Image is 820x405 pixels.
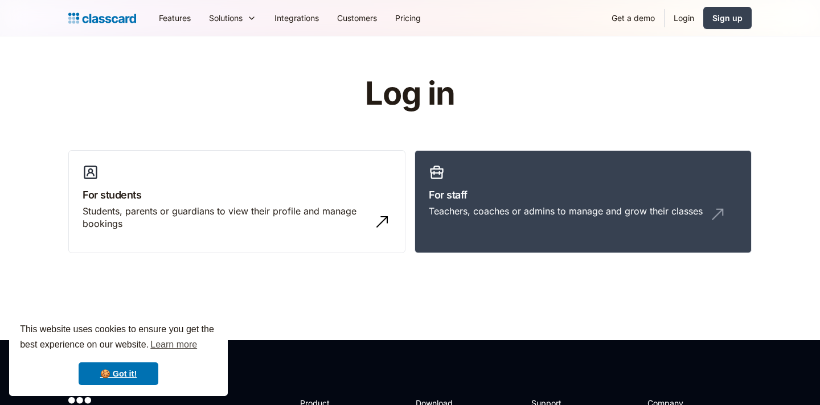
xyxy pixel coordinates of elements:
a: Login [665,5,703,31]
a: Sign up [703,7,752,29]
a: Pricing [386,5,430,31]
h3: For students [83,187,391,202]
div: cookieconsent [9,312,228,396]
a: Customers [328,5,386,31]
span: This website uses cookies to ensure you get the best experience on our website. [20,323,217,353]
h3: For staff [429,187,737,202]
a: Integrations [265,5,328,31]
h1: Log in [229,76,591,111]
a: For staffTeachers, coaches or admins to manage and grow their classes [415,150,752,254]
a: Features [150,5,200,31]
a: Get a demo [602,5,664,31]
div: Solutions [200,5,265,31]
a: For studentsStudents, parents or guardians to view their profile and manage bookings [68,150,405,254]
a: learn more about cookies [149,336,199,353]
div: Students, parents or guardians to view their profile and manage bookings [83,205,368,230]
a: Logo [68,10,136,26]
div: Sign up [712,12,743,24]
div: Teachers, coaches or admins to manage and grow their classes [429,205,703,217]
div: Solutions [209,12,243,24]
a: dismiss cookie message [79,362,158,385]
